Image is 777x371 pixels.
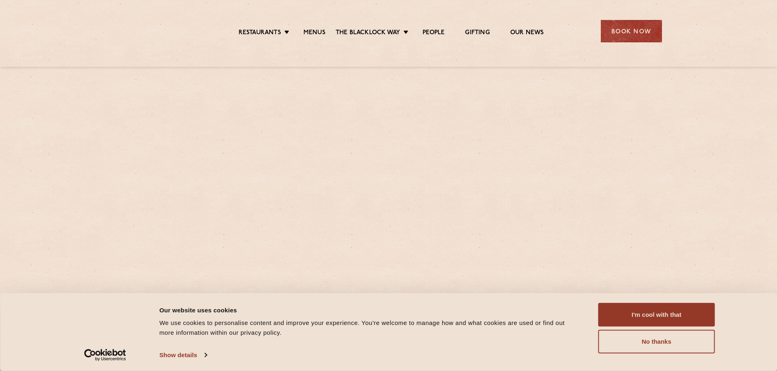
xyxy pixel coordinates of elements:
[159,349,207,361] a: Show details
[465,29,489,38] a: Gifting
[601,20,662,42] div: Book Now
[115,8,186,55] img: svg%3E
[159,305,580,315] div: Our website uses cookies
[510,29,544,38] a: Our News
[598,303,715,327] button: I'm cool with that
[336,29,400,38] a: The Blacklock Way
[303,29,325,38] a: Menus
[159,318,580,338] div: We use cookies to personalise content and improve your experience. You're welcome to manage how a...
[239,29,281,38] a: Restaurants
[69,349,141,361] a: Usercentrics Cookiebot - opens in a new window
[423,29,445,38] a: People
[598,330,715,353] button: No thanks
